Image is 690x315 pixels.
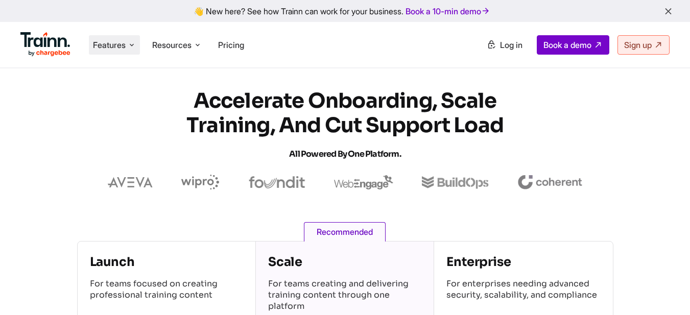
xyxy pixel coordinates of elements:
[617,35,670,55] a: Sign up
[639,266,690,315] iframe: Chat Widget
[289,149,401,159] span: All Powered by One Platform.
[446,278,600,314] p: For enterprises needing advanced security, scalability, and compliance
[90,254,243,270] h4: Launch
[152,39,192,51] span: Resources
[543,40,591,50] span: Book a demo
[248,176,305,188] img: foundit logo
[90,278,243,314] p: For teams focused on creating professional training content
[517,175,582,189] img: coherent logo
[481,36,529,54] a: Log in
[304,222,386,241] span: Recommended
[422,176,489,189] img: buildops logo
[334,175,393,189] img: webengage logo
[624,40,652,50] span: Sign up
[93,39,126,51] span: Features
[268,254,421,270] h4: Scale
[6,6,684,16] div: 👋 New here? See how Trainn can work for your business.
[500,40,522,50] span: Log in
[161,89,529,166] h1: Accelerate Onboarding, Scale Training, and Cut Support Load
[181,175,220,190] img: wipro logo
[218,40,244,50] a: Pricing
[403,4,492,18] a: Book a 10-min demo
[108,177,153,187] img: aveva logo
[446,254,600,270] h4: Enterprise
[537,35,609,55] a: Book a demo
[268,278,421,314] p: For teams creating and delivering training content through one platform
[20,32,70,57] img: Trainn Logo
